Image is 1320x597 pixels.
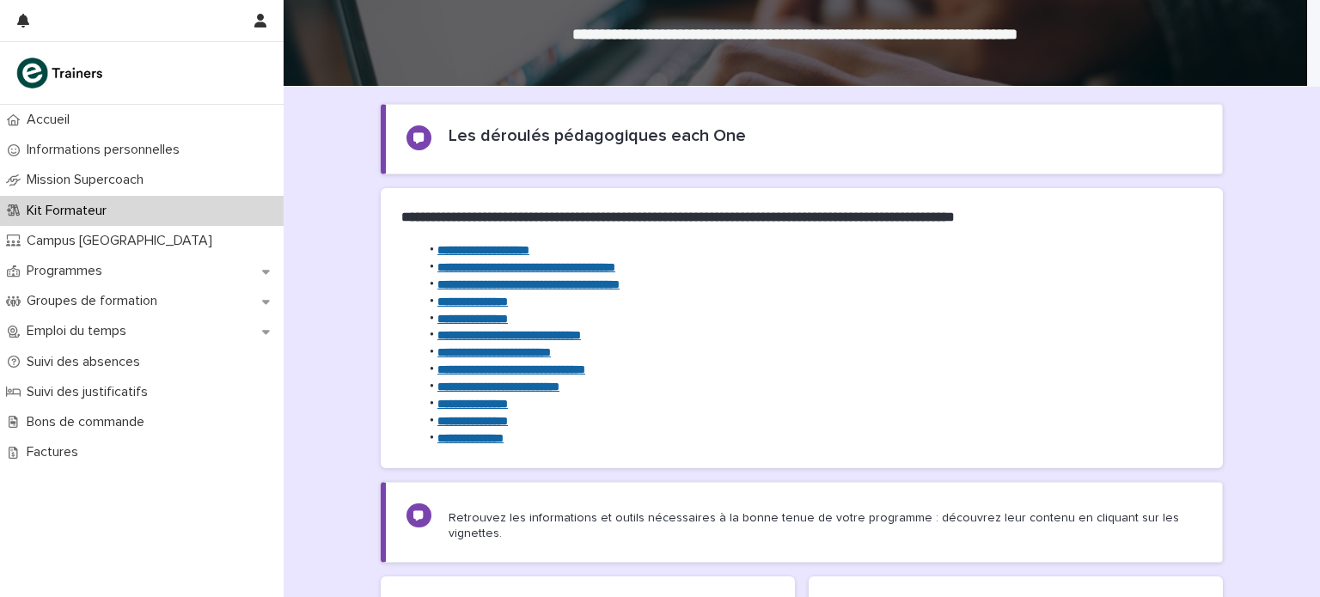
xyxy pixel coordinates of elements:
p: Groupes de formation [20,293,171,309]
p: Bons de commande [20,414,158,430]
p: Programmes [20,263,116,279]
p: Accueil [20,112,83,128]
p: Retrouvez les informations et outils nécessaires à la bonne tenue de votre programme : découvrez ... [449,510,1201,541]
p: Suivi des absences [20,354,154,370]
img: K0CqGN7SDeD6s4JG8KQk [14,56,108,90]
p: Factures [20,444,92,460]
p: Kit Formateur [20,203,120,219]
p: Mission Supercoach [20,172,157,188]
p: Informations personnelles [20,142,193,158]
p: Emploi du temps [20,323,140,339]
p: Campus [GEOGRAPHIC_DATA] [20,233,226,249]
p: Suivi des justificatifs [20,384,162,400]
h2: Les déroulés pédagogiques each One [449,125,746,146]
